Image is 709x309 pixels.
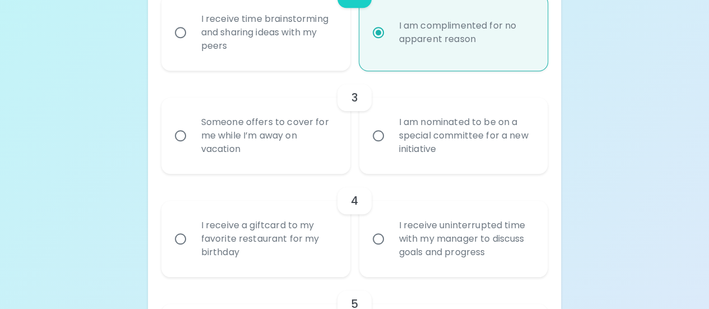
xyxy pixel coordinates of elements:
[161,174,548,277] div: choice-group-check
[390,6,542,59] div: I am complimented for no apparent reason
[192,205,344,273] div: I receive a giftcard to my favorite restaurant for my birthday
[351,192,358,210] h6: 4
[161,71,548,174] div: choice-group-check
[192,102,344,169] div: Someone offers to cover for me while I’m away on vacation
[390,205,542,273] div: I receive uninterrupted time with my manager to discuss goals and progress
[390,102,542,169] div: I am nominated to be on a special committee for a new initiative
[351,89,358,107] h6: 3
